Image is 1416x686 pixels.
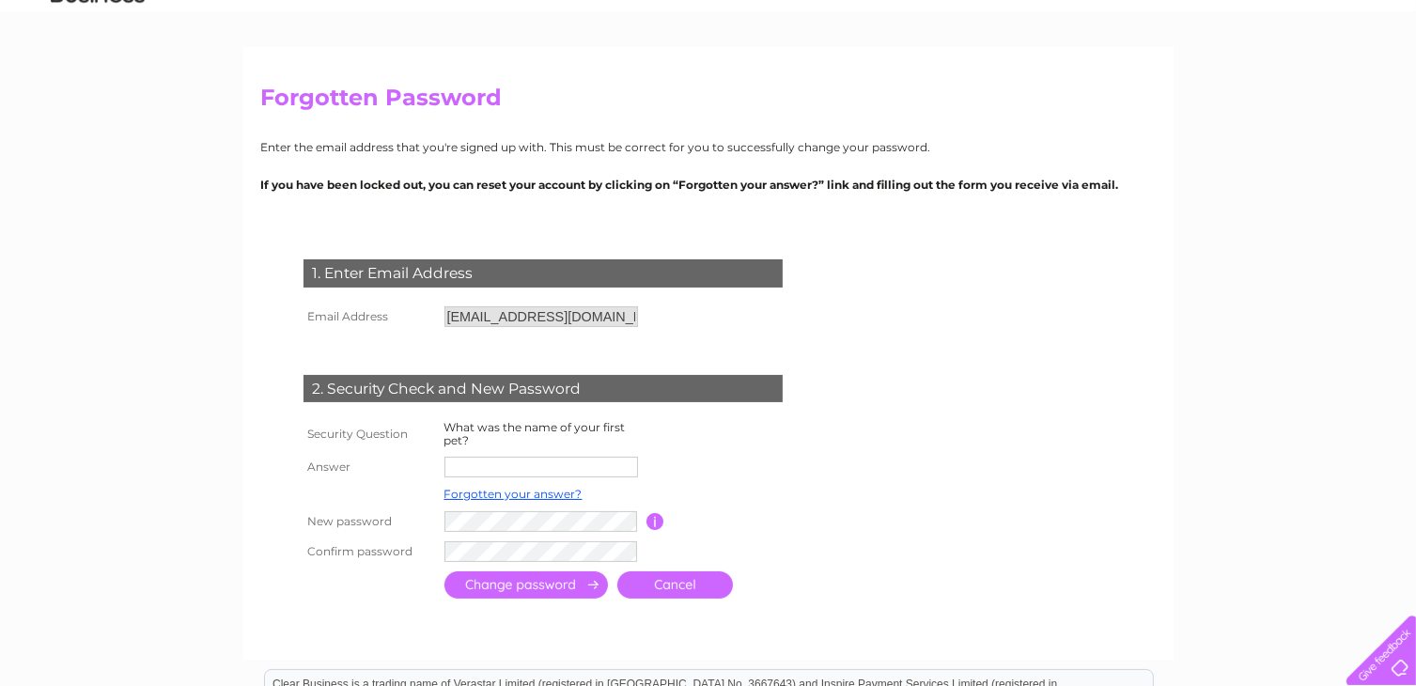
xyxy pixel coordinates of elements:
[299,507,440,537] th: New password
[1253,80,1309,94] a: Telecoms
[646,513,664,530] input: Information
[299,452,440,482] th: Answer
[299,416,440,452] th: Security Question
[1359,80,1405,94] a: Contact
[1200,80,1241,94] a: Energy
[303,259,783,288] div: 1. Enter Email Address
[50,49,146,106] img: logo.png
[265,10,1153,91] div: Clear Business is a trading name of Verastar Limited (registered in [GEOGRAPHIC_DATA] No. 3667643...
[261,138,1156,156] p: Enter the email address that you're signed up with. This must be correct for you to successfully ...
[303,375,783,403] div: 2. Security Check and New Password
[1062,9,1191,33] a: 0333 014 3131
[261,176,1156,194] p: If you have been locked out, you can reset your account by clicking on “Forgotten your answer?” l...
[1153,80,1189,94] a: Water
[299,302,440,332] th: Email Address
[617,571,733,599] a: Cancel
[1320,80,1347,94] a: Blog
[444,487,583,501] a: Forgotten your answer?
[444,571,608,599] input: Submit
[261,85,1156,120] h2: Forgotten Password
[444,420,626,447] label: What was the name of your first pet?
[299,537,440,567] th: Confirm password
